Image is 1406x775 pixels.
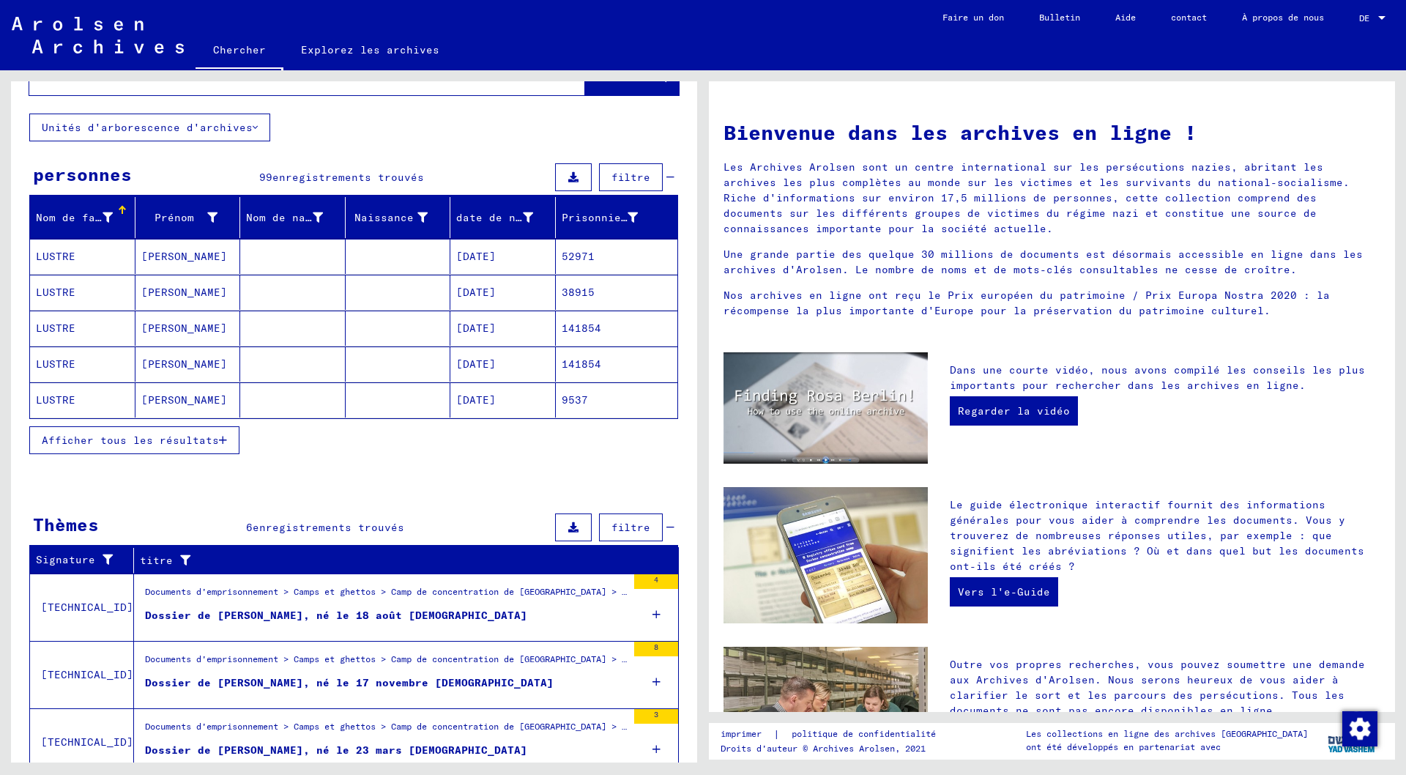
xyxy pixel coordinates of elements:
font: Afficher tous les résultats [42,434,219,447]
font: date de naissance [456,211,568,224]
font: [DATE] [456,286,496,299]
font: Thèmes [33,513,99,535]
font: Unités d'arborescence d'archives [42,121,253,134]
font: 6 [246,521,253,534]
font: Dossier de [PERSON_NAME], né le 17 novembre [DEMOGRAPHIC_DATA] [145,676,554,689]
font: Explorez les archives [301,43,439,56]
mat-header-cell: Nom de naissance [240,197,346,238]
font: Bulletin [1039,12,1080,23]
font: 38915 [562,286,595,299]
font: Naissance [354,211,414,224]
font: 9537 [562,393,588,407]
font: Dossier de [PERSON_NAME], né le 23 mars [DEMOGRAPHIC_DATA] [145,744,527,757]
font: filtre [611,521,650,534]
font: [DATE] [456,322,496,335]
font: 3 [654,710,658,719]
a: politique de confidentialité [780,727,953,742]
font: imprimer [721,728,762,739]
font: filtre [611,171,650,184]
font: Une grande partie des quelque 30 millions de documents est désormais accessible en ligne dans les... [724,248,1363,276]
font: [TECHNICAL_ID] [41,668,133,681]
font: LUSTRE [36,357,75,371]
font: Regarder la vidéo [958,404,1070,418]
font: LUSTRE [36,393,75,407]
img: eguide.jpg [724,487,928,623]
mat-header-cell: date de naissance [450,197,556,238]
div: Prisonnier # [562,206,661,229]
font: Documents d'emprisonnement > Camps et ghettos > Camp de concentration de [GEOGRAPHIC_DATA] > Docu... [145,721,1355,732]
a: Explorez les archives [283,32,457,67]
div: Nom de naissance [246,206,345,229]
font: LUSTRE [36,286,75,299]
font: 52971 [562,250,595,263]
mat-header-cell: Naissance [346,197,451,238]
div: Prénom [141,206,240,229]
button: Unités d'arborescence d'archives [29,114,270,141]
font: Prénom [155,211,194,224]
button: filtre [599,163,663,191]
font: DE [1359,12,1369,23]
img: video.jpg [724,352,928,464]
font: Bienvenue dans les archives en ligne ! [724,119,1197,145]
font: [DATE] [456,250,496,263]
img: Modifier le consentement [1342,711,1377,746]
font: 141854 [562,322,601,335]
font: 4 [654,575,658,585]
font: 99 [259,171,272,184]
a: Regarder la vidéo [950,396,1078,426]
div: Nom de famille [36,206,135,229]
font: Le guide électronique interactif fournit des informations générales pour vous aider à comprendre ... [950,498,1364,573]
a: Chercher [196,32,283,70]
font: Signature [36,553,95,566]
font: [DATE] [456,393,496,407]
font: contact [1171,12,1207,23]
button: Afficher tous les résultats [29,426,239,454]
font: [PERSON_NAME] [141,250,227,263]
font: Nom de famille [36,211,128,224]
font: LUSTRE [36,250,75,263]
font: Les collections en ligne des archives [GEOGRAPHIC_DATA] [1026,728,1308,739]
font: [PERSON_NAME] [141,393,227,407]
font: Les Archives Arolsen sont un centre international sur les persécutions nazies, abritant les archi... [724,160,1350,235]
font: Aide [1115,12,1136,23]
font: ont été développés en partenariat avec [1026,741,1221,752]
font: [PERSON_NAME] [141,357,227,371]
font: Chercher [213,43,266,56]
font: titre [140,554,173,567]
font: 141854 [562,357,601,371]
font: Dossier de [PERSON_NAME], né le 18 août [DEMOGRAPHIC_DATA] [145,609,527,622]
div: titre [140,549,661,572]
font: | [773,727,780,741]
font: enregistrements trouvés [272,171,424,184]
button: filtre [599,513,663,541]
mat-header-cell: Nom de famille [30,197,135,238]
mat-header-cell: Prisonnier # [556,197,678,238]
font: Vers l'e-Guide [958,585,1050,598]
div: Signature [36,549,133,572]
font: politique de confidentialité [792,728,936,739]
font: Nos archives en ligne ont reçu le Prix européen du patrimoine / Prix Europa Nostra 2020 : la réco... [724,289,1330,317]
font: [TECHNICAL_ID] [41,601,133,614]
font: [PERSON_NAME] [141,286,227,299]
img: Arolsen_neg.svg [12,17,184,53]
font: Outre vos propres recherches, vous pouvez soumettre une demande aux Archives d'Arolsen. Nous sero... [950,658,1365,717]
div: Naissance [351,206,450,229]
a: Vers l'e-Guide [950,577,1058,607]
font: personnes [33,163,132,185]
font: LUSTRE [36,322,75,335]
font: 8 [654,642,658,652]
font: Droits d'auteur © Archives Arolsen, 2021 [721,743,926,754]
font: enregistrements trouvés [253,521,404,534]
font: À propos de nous [1242,12,1324,23]
div: date de naissance [456,206,555,229]
font: Faire un don [942,12,1004,23]
mat-header-cell: Prénom [135,197,241,238]
a: imprimer [721,727,773,742]
img: yv_logo.png [1325,722,1380,759]
font: [TECHNICAL_ID] [41,735,133,749]
font: Prisonnier # [562,211,641,224]
font: Nom de naissance [246,211,351,224]
font: [PERSON_NAME] [141,322,227,335]
font: Dans une courte vidéo, nous avons compilé les conseils les plus importants pour rechercher dans l... [950,363,1365,392]
font: [DATE] [456,357,496,371]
